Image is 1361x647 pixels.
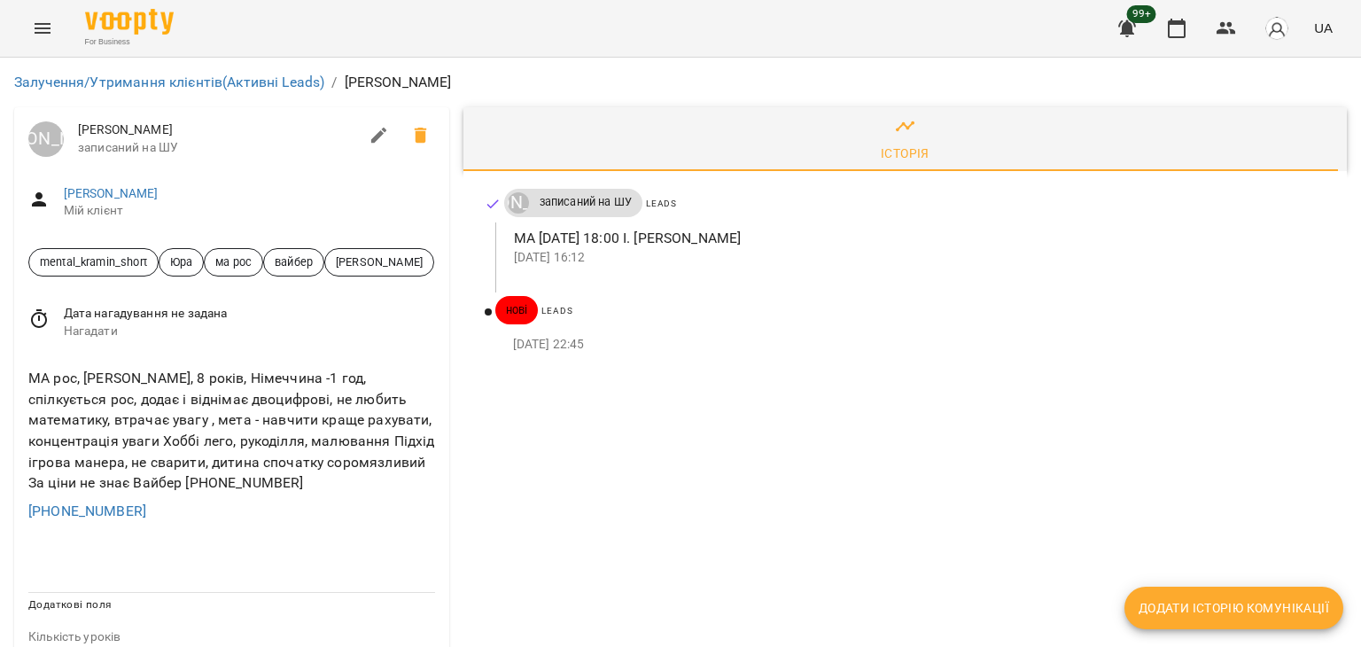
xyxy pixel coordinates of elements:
[345,72,452,93] p: [PERSON_NAME]
[508,192,529,214] div: Юрій Тимочко
[14,74,324,90] a: Залучення/Утримання клієнтів(Активні Leads)
[25,364,439,496] div: МА рос, [PERSON_NAME], 8 років, Німеччина -1 год, спілкується рос, додає і віднімає двоцифрові, н...
[331,72,337,93] li: /
[28,121,64,157] div: Юрій Тимочко
[159,253,203,270] span: Юра
[14,72,1347,93] nav: breadcrumb
[85,36,174,48] span: For Business
[28,628,435,646] p: field-description
[64,305,435,323] span: Дата нагадування не задана
[78,139,358,157] span: записаний на ШУ
[28,598,112,611] span: Додаткові поля
[78,121,358,139] span: [PERSON_NAME]
[205,253,262,270] span: ма рос
[541,306,572,316] span: Leads
[64,186,159,200] a: [PERSON_NAME]
[1139,597,1329,619] span: Додати історію комунікації
[28,121,64,157] a: [PERSON_NAME]
[1307,12,1340,44] button: UA
[21,7,64,50] button: Menu
[29,253,158,270] span: mental_kramin_short
[1127,5,1156,23] span: 99+
[325,253,433,270] span: [PERSON_NAME]
[514,228,1318,249] p: МА [DATE] 18:00 І. [PERSON_NAME]
[646,199,677,208] span: Leads
[514,249,1318,267] p: [DATE] 16:12
[1124,587,1343,629] button: Додати історію комунікації
[1264,16,1289,41] img: avatar_s.png
[28,503,146,519] a: [PHONE_NUMBER]
[85,9,174,35] img: Voopty Logo
[504,192,529,214] a: [PERSON_NAME]
[495,302,539,318] span: нові
[529,194,642,210] span: записаний на ШУ
[264,253,323,270] span: вайбер
[513,336,1318,354] p: [DATE] 22:45
[1314,19,1333,37] span: UA
[64,323,435,340] span: Нагадати
[64,202,435,220] span: Мій клієнт
[881,143,929,164] div: Історія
